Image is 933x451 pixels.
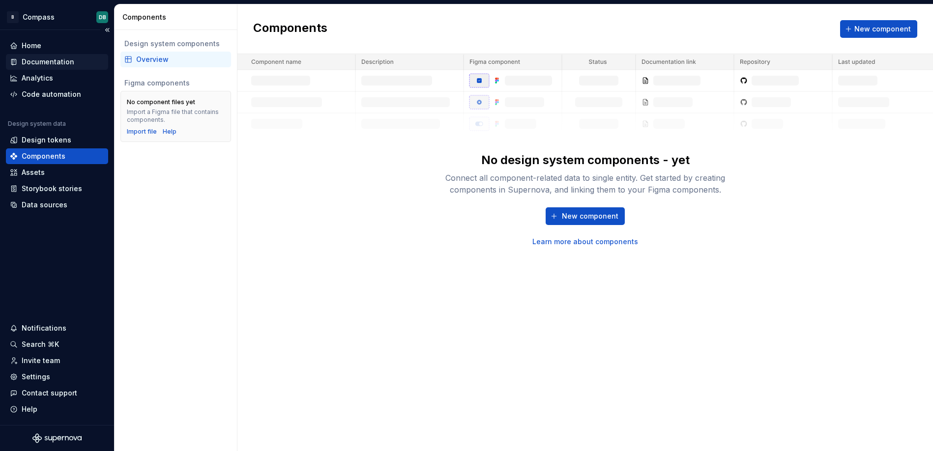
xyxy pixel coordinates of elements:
[22,151,65,161] div: Components
[22,73,53,83] div: Analytics
[22,323,66,333] div: Notifications
[163,128,176,136] a: Help
[32,433,82,443] svg: Supernova Logo
[22,388,77,398] div: Contact support
[546,207,625,225] button: New component
[6,385,108,401] button: Contact support
[6,320,108,336] button: Notifications
[23,12,55,22] div: Compass
[562,211,618,221] span: New component
[840,20,917,38] button: New component
[6,369,108,385] a: Settings
[6,337,108,352] button: Search ⌘K
[22,135,71,145] div: Design tokens
[22,184,82,194] div: Storybook stories
[100,23,114,37] button: Collapse sidebar
[22,404,37,414] div: Help
[6,70,108,86] a: Analytics
[124,78,227,88] div: Figma components
[127,108,225,124] div: Import a Figma file that contains components.
[22,41,41,51] div: Home
[8,120,66,128] div: Design system data
[253,20,327,38] h2: Components
[6,132,108,148] a: Design tokens
[22,339,59,349] div: Search ⌘K
[6,181,108,197] a: Storybook stories
[6,86,108,102] a: Code automation
[22,372,50,382] div: Settings
[854,24,911,34] span: New component
[122,12,233,22] div: Components
[22,200,67,210] div: Data sources
[7,11,19,23] div: B
[6,148,108,164] a: Components
[124,39,227,49] div: Design system components
[22,57,74,67] div: Documentation
[22,89,81,99] div: Code automation
[6,401,108,417] button: Help
[22,356,60,366] div: Invite team
[6,38,108,54] a: Home
[2,6,112,28] button: BCompassDB
[532,237,638,247] a: Learn more about components
[136,55,227,64] div: Overview
[6,197,108,213] a: Data sources
[99,13,106,21] div: DB
[127,128,157,136] button: Import file
[127,98,195,106] div: No component files yet
[428,172,743,196] div: Connect all component-related data to single entity. Get started by creating components in Supern...
[6,353,108,368] a: Invite team
[6,54,108,70] a: Documentation
[481,152,690,168] div: No design system components - yet
[6,165,108,180] a: Assets
[22,168,45,177] div: Assets
[120,52,231,67] a: Overview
